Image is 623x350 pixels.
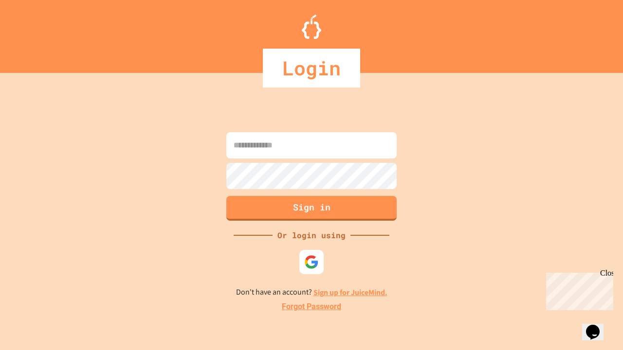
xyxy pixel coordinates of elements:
a: Forgot Password [282,301,341,313]
img: google-icon.svg [304,255,319,269]
button: Sign in [226,196,397,221]
a: Sign up for JuiceMind. [313,287,387,297]
div: Login [263,49,360,87]
img: Logo.svg [302,15,321,39]
div: Chat with us now!Close [4,4,67,62]
div: Or login using [273,229,350,241]
p: Don't have an account? [236,286,387,298]
iframe: chat widget [542,269,613,310]
iframe: chat widget [582,311,613,340]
